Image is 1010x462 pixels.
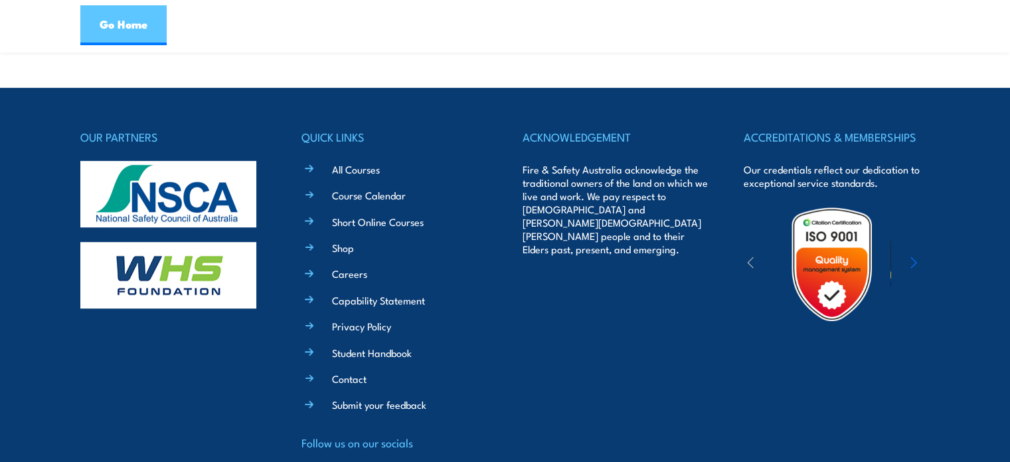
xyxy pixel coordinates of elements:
[774,206,890,322] img: Untitled design (19)
[332,267,367,281] a: Careers
[523,128,709,146] h4: ACKNOWLEDGEMENT
[332,293,425,307] a: Capability Statement
[80,161,256,227] img: nsca-logo-footer
[523,163,709,256] p: Fire & Safety Australia acknowledge the traditional owners of the land on which we live and work....
[80,128,266,146] h4: OUR PARTNERS
[332,188,406,202] a: Course Calendar
[332,372,367,386] a: Contact
[332,215,424,229] a: Short Online Courses
[332,346,412,360] a: Student Handbook
[332,241,354,255] a: Shop
[80,242,256,308] img: whs-logo-footer
[332,398,426,411] a: Submit your feedback
[301,128,487,146] h4: QUICK LINKS
[332,162,380,176] a: All Courses
[301,433,487,452] h4: Follow us on our socials
[744,128,930,146] h4: ACCREDITATIONS & MEMBERSHIPS
[80,5,167,45] a: Go Home
[890,241,1006,287] img: ewpa-logo
[332,319,391,333] a: Privacy Policy
[744,163,930,189] p: Our credentials reflect our dedication to exceptional service standards.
